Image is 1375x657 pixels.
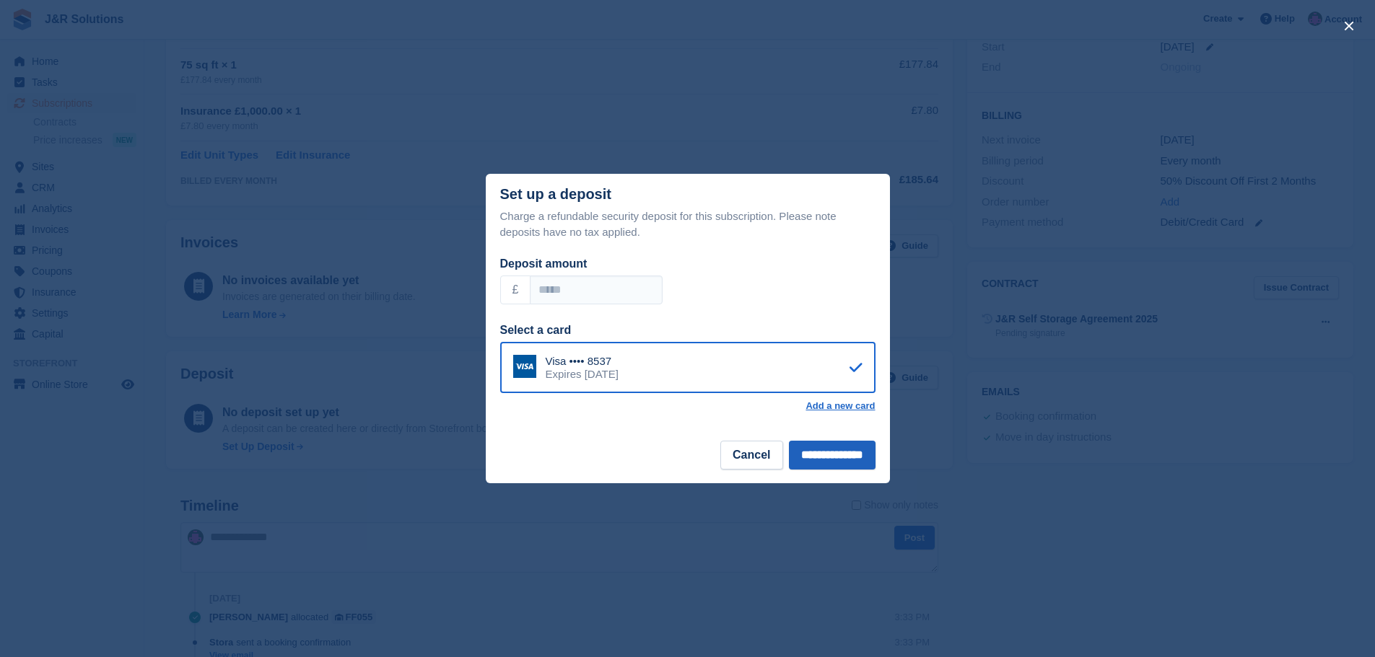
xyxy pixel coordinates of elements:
p: Charge a refundable security deposit for this subscription. Please note deposits have no tax appl... [500,208,876,241]
button: close [1337,14,1361,38]
img: Visa Logo [513,355,536,378]
div: Select a card [500,322,876,339]
a: Add a new card [806,400,875,412]
div: Visa •••• 8537 [546,355,619,368]
div: Expires [DATE] [546,368,619,381]
button: Cancel [720,441,782,469]
label: Deposit amount [500,257,588,270]
div: Set up a deposit [500,186,611,203]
